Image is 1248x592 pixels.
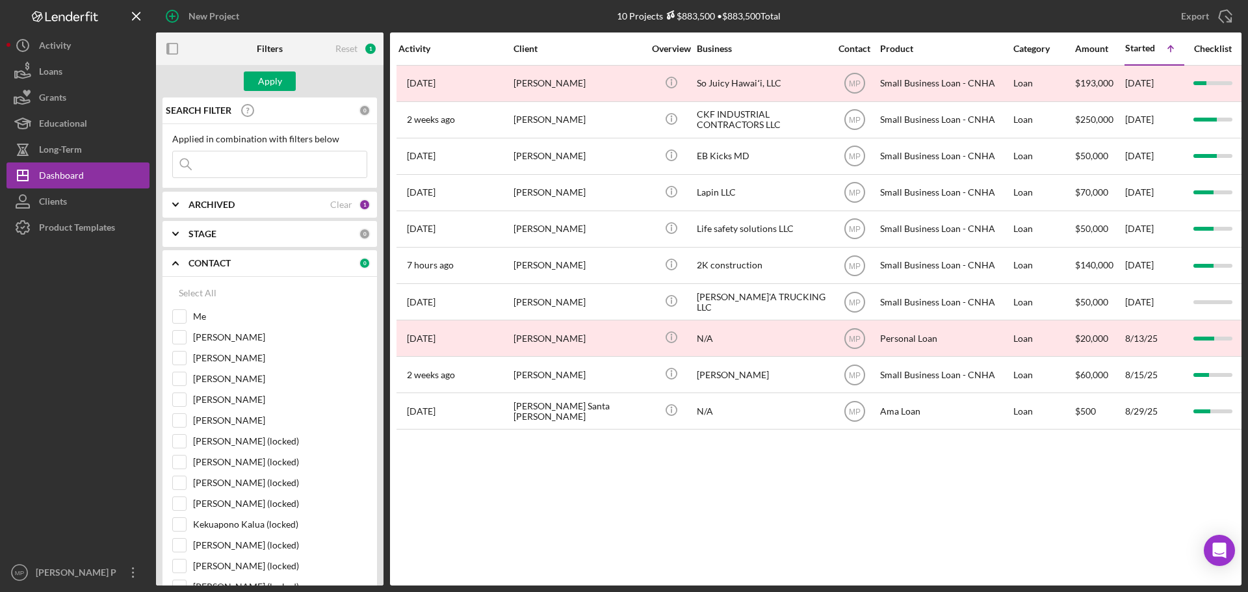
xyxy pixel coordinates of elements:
[513,357,643,392] div: [PERSON_NAME]
[1013,285,1074,319] div: Loan
[513,175,643,210] div: [PERSON_NAME]
[15,569,24,576] text: MP
[1125,139,1184,174] div: [DATE]
[6,110,149,136] button: Educational
[1013,357,1074,392] div: Loan
[663,10,715,21] div: $883,500
[1181,3,1209,29] div: Export
[407,260,454,270] time: 2025-09-16 19:38
[617,10,781,21] div: 10 Projects • $883,500 Total
[697,139,827,174] div: EB Kicks MD
[407,333,435,344] time: 2025-08-12 20:46
[156,3,252,29] button: New Project
[880,44,1010,54] div: Product
[697,248,827,283] div: 2K construction
[6,560,149,586] button: MP[PERSON_NAME] P
[172,134,367,144] div: Applied in combination with filters below
[407,187,435,198] time: 2025-08-19 21:12
[39,110,87,140] div: Educational
[39,84,66,114] div: Grants
[697,357,827,392] div: [PERSON_NAME]
[39,162,84,192] div: Dashboard
[6,162,149,188] button: Dashboard
[1075,150,1108,161] span: $50,000
[513,248,643,283] div: [PERSON_NAME]
[880,175,1010,210] div: Small Business Loan - CNHA
[188,229,216,239] b: STAGE
[188,258,231,268] b: CONTACT
[1204,535,1235,566] div: Open Intercom Messenger
[1075,44,1124,54] div: Amount
[1125,285,1184,319] div: [DATE]
[880,285,1010,319] div: Small Business Loan - CNHA
[880,66,1010,101] div: Small Business Loan - CNHA
[193,393,367,406] label: [PERSON_NAME]
[1125,212,1184,246] div: [DATE]
[193,456,367,469] label: [PERSON_NAME] (locked)
[6,32,149,58] button: Activity
[830,44,879,54] div: Contact
[330,199,352,210] div: Clear
[179,280,216,306] div: Select All
[1013,103,1074,137] div: Loan
[1125,357,1184,392] div: 8/15/25
[1013,248,1074,283] div: Loan
[880,139,1010,174] div: Small Business Loan - CNHA
[6,188,149,214] button: Clients
[193,476,367,489] label: [PERSON_NAME] (locked)
[849,225,861,234] text: MP
[697,285,827,319] div: [PERSON_NAME]'A TRUCKING LLC
[1075,114,1113,125] span: $250,000
[880,212,1010,246] div: Small Business Loan - CNHA
[1125,175,1184,210] div: [DATE]
[188,3,239,29] div: New Project
[1125,394,1184,428] div: 8/29/25
[1075,369,1108,380] span: $60,000
[1013,394,1074,428] div: Loan
[6,84,149,110] button: Grants
[335,44,357,54] div: Reset
[1075,321,1124,355] div: $20,000
[513,139,643,174] div: [PERSON_NAME]
[359,105,370,116] div: 0
[193,331,367,344] label: [PERSON_NAME]
[257,44,283,54] b: Filters
[513,44,643,54] div: Client
[1013,212,1074,246] div: Loan
[1075,66,1124,101] div: $193,000
[39,32,71,62] div: Activity
[407,224,435,234] time: 2025-08-26 02:09
[188,199,235,210] b: ARCHIVED
[1013,175,1074,210] div: Loan
[6,214,149,240] button: Product Templates
[513,103,643,137] div: [PERSON_NAME]
[193,539,367,552] label: [PERSON_NAME] (locked)
[1168,3,1241,29] button: Export
[1125,248,1184,283] div: [DATE]
[697,321,827,355] div: N/A
[1125,103,1184,137] div: [DATE]
[407,78,435,88] time: 2025-05-05 02:16
[244,71,296,91] button: Apply
[697,103,827,137] div: CKF INDUSTRIAL CONTRACTORS LLC
[849,261,861,270] text: MP
[697,66,827,101] div: So Juicy Hawaiʻi, LLC
[1125,321,1184,355] div: 8/13/25
[513,66,643,101] div: [PERSON_NAME]
[364,42,377,55] div: 1
[880,103,1010,137] div: Small Business Loan - CNHA
[697,175,827,210] div: Lapin LLC
[193,352,367,365] label: [PERSON_NAME]
[1185,44,1240,54] div: Checklist
[407,151,435,161] time: 2025-08-09 03:32
[1075,223,1108,234] span: $50,000
[193,560,367,573] label: [PERSON_NAME] (locked)
[1013,66,1074,101] div: Loan
[849,116,861,125] text: MP
[407,370,455,380] time: 2025-09-03 03:41
[6,136,149,162] a: Long-Term
[697,44,827,54] div: Business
